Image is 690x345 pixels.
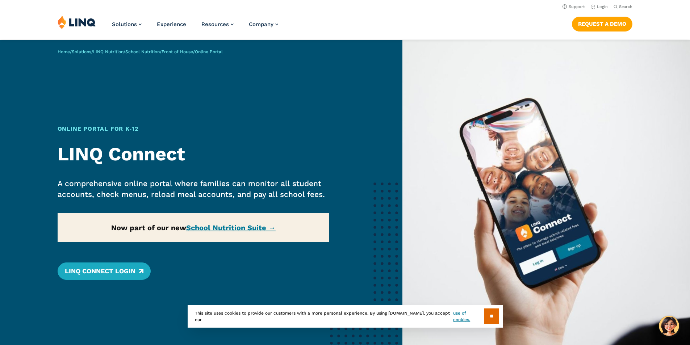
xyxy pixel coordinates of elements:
[157,21,186,28] a: Experience
[195,49,223,54] span: Online Portal
[58,125,330,133] h1: Online Portal for K‑12
[162,49,193,54] a: Front of House
[249,21,273,28] span: Company
[58,49,223,54] span: / / / / /
[201,21,229,28] span: Resources
[58,262,151,280] a: LINQ Connect Login
[72,49,91,54] a: Solutions
[201,21,234,28] a: Resources
[659,316,679,336] button: Hello, have a question? Let’s chat.
[249,21,278,28] a: Company
[186,223,276,232] a: School Nutrition Suite →
[572,17,632,31] a: Request a Demo
[58,15,96,29] img: LINQ | K‑12 Software
[188,305,503,328] div: This site uses cookies to provide our customers with a more personal experience. By using [DOMAIN...
[125,49,160,54] a: School Nutrition
[111,223,276,232] strong: Now part of our new
[591,4,608,9] a: Login
[93,49,124,54] a: LINQ Nutrition
[572,15,632,31] nav: Button Navigation
[58,143,185,165] strong: LINQ Connect
[563,4,585,9] a: Support
[58,178,330,200] p: A comprehensive online portal where families can monitor all student accounts, check menus, reloa...
[453,310,484,323] a: use of cookies.
[112,15,278,39] nav: Primary Navigation
[112,21,142,28] a: Solutions
[614,4,632,9] button: Open Search Bar
[112,21,137,28] span: Solutions
[58,49,70,54] a: Home
[619,4,632,9] span: Search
